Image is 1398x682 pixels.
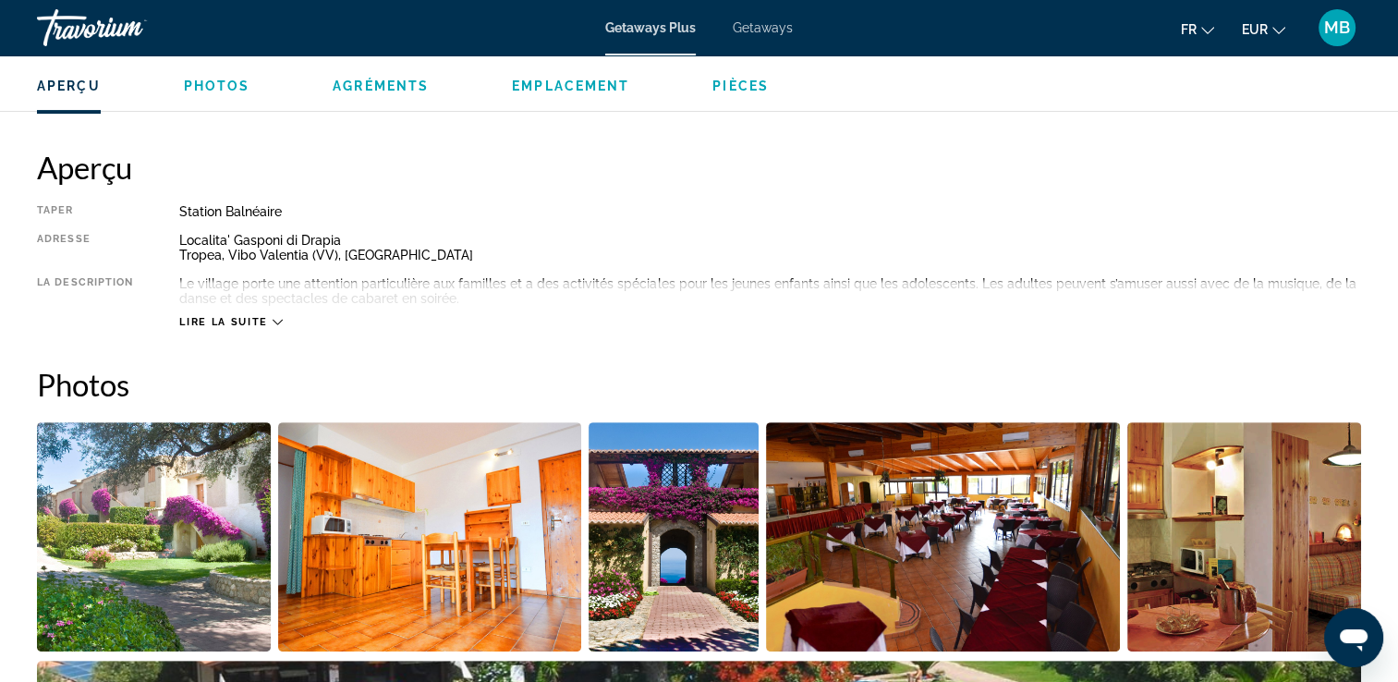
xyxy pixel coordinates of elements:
button: Change language [1181,16,1214,43]
span: EUR [1242,22,1268,37]
h2: Photos [37,366,1361,403]
button: Open full-screen image slider [766,421,1120,652]
button: Change currency [1242,16,1285,43]
iframe: Bouton de lancement de la fenêtre de messagerie [1324,608,1383,667]
div: Station balnéaire [179,204,1361,219]
span: Emplacement [512,79,629,93]
span: Agréments [333,79,429,93]
span: Pièces [712,79,769,93]
button: Photos [184,78,250,94]
button: User Menu [1313,8,1361,47]
button: Aperçu [37,78,101,94]
div: La description [37,276,133,306]
span: MB [1324,18,1350,37]
div: Le village porte une attention particulière aux familles et a des activités spéciales pour les je... [179,276,1361,306]
h2: Aperçu [37,149,1361,186]
div: Localita' Gasponi di Drapia Tropea, Vibo Valentia (VV), [GEOGRAPHIC_DATA] [179,233,1361,262]
button: Open full-screen image slider [37,421,271,652]
button: Open full-screen image slider [278,421,581,652]
span: Aperçu [37,79,101,93]
div: Adresse [37,233,133,262]
button: Open full-screen image slider [589,421,758,652]
a: Getaways [733,20,793,35]
button: Open full-screen image slider [1127,421,1361,652]
a: Travorium [37,4,222,52]
button: Lire la suite [179,315,282,329]
button: Emplacement [512,78,629,94]
div: Taper [37,204,133,219]
button: Pièces [712,78,769,94]
span: Lire la suite [179,316,267,328]
a: Getaways Plus [605,20,696,35]
span: Photos [184,79,250,93]
span: fr [1181,22,1197,37]
button: Agréments [333,78,429,94]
